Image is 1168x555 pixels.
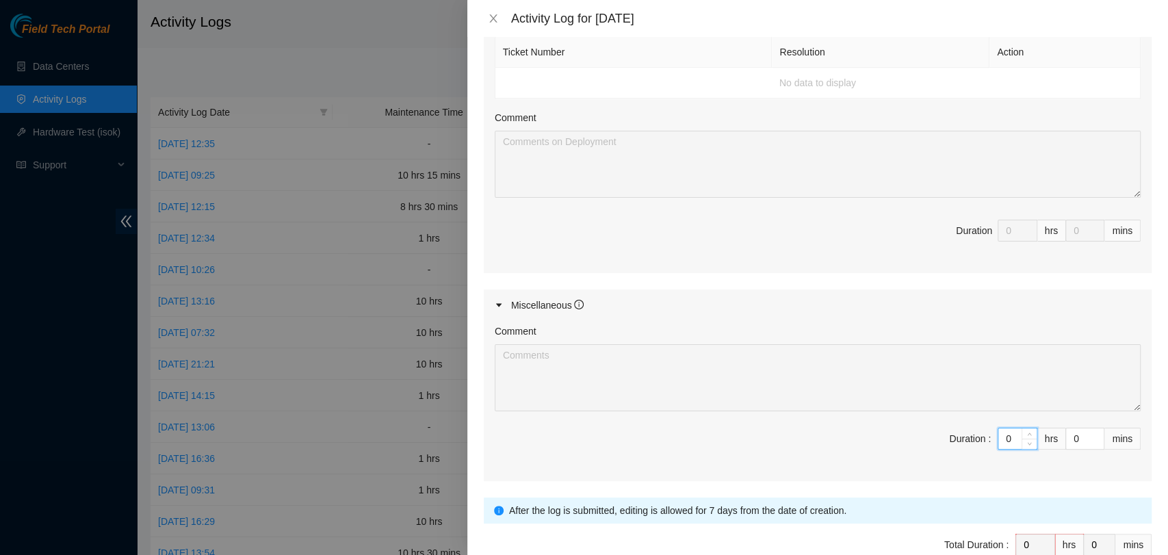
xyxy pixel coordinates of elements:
[488,13,499,24] span: close
[574,300,584,309] span: info-circle
[772,37,989,68] th: Resolution
[1026,430,1034,438] span: up
[495,37,773,68] th: Ticket Number
[1022,428,1037,439] span: Increase Value
[494,506,504,515] span: info-circle
[495,301,503,309] span: caret-right
[484,12,503,25] button: Close
[484,289,1152,321] div: Miscellaneous info-circle
[1104,220,1141,242] div: mins
[509,503,1141,518] div: After the log is submitted, editing is allowed for 7 days from the date of creation.
[495,131,1141,198] textarea: Comment
[1104,428,1141,450] div: mins
[495,344,1141,411] textarea: Comment
[1022,439,1037,449] span: Decrease Value
[1037,220,1066,242] div: hrs
[944,537,1009,552] div: Total Duration :
[989,37,1141,68] th: Action
[1026,440,1034,448] span: down
[495,68,1141,99] td: No data to display
[495,110,536,125] label: Comment
[949,431,991,446] div: Duration :
[495,324,536,339] label: Comment
[511,298,584,313] div: Miscellaneous
[1037,428,1066,450] div: hrs
[511,11,1152,26] div: Activity Log for [DATE]
[956,223,992,238] div: Duration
